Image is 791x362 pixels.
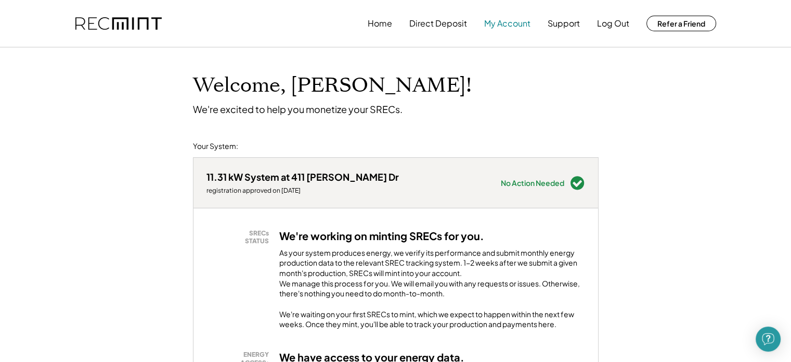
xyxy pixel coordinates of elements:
[212,229,269,245] div: SRECs STATUS
[548,13,580,34] button: Support
[597,13,629,34] button: Log Out
[206,186,399,195] div: registration approved on [DATE]
[484,13,530,34] button: My Account
[368,13,392,34] button: Home
[279,229,484,243] h3: We're working on minting SRECs for you.
[756,327,781,352] div: Open Intercom Messenger
[193,103,403,115] div: We're excited to help you monetize your SRECs.
[279,248,585,304] div: As your system produces energy, we verify its performance and submit monthly energy production da...
[409,13,467,34] button: Direct Deposit
[279,309,585,330] div: We're waiting on your first SRECs to mint, which we expect to happen within the next few weeks. O...
[193,141,238,152] div: Your System:
[646,16,716,31] button: Refer a Friend
[193,73,472,98] h1: Welcome, [PERSON_NAME]!
[206,171,399,183] div: 11.31 kW System at 411 [PERSON_NAME] Dr
[501,179,564,186] div: No Action Needed
[75,17,162,30] img: recmint-logotype%403x.png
